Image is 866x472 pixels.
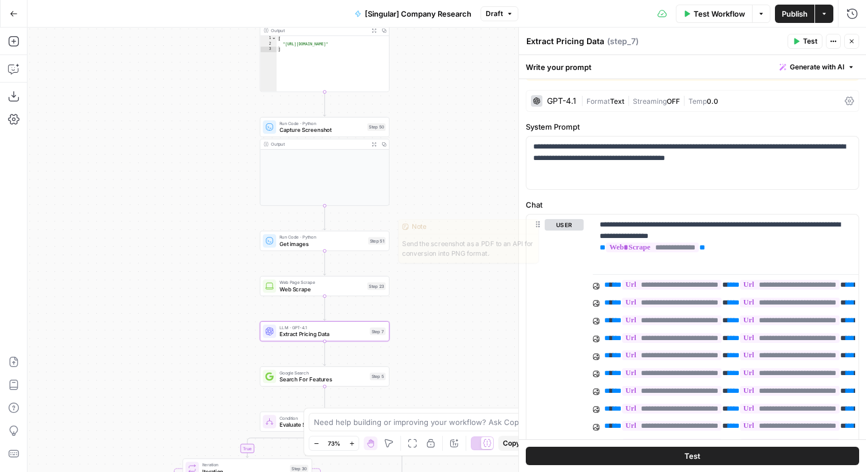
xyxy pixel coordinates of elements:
[260,412,389,432] div: ConditionEvaluate Search ResultsStep 27
[280,234,365,241] span: Run Code · Python
[367,282,385,290] div: Step 23
[271,27,366,34] div: Output
[707,97,718,106] span: 0.0
[280,324,367,331] span: LLM · GPT-4.1
[633,97,667,106] span: Streaming
[280,369,367,376] span: Google Search
[782,8,808,19] span: Publish
[803,36,817,46] span: Test
[202,462,286,469] span: Iteration
[526,121,859,132] label: System Prompt
[260,117,389,206] div: Run Code · PythonCapture ScreenshotStep 50Output
[260,46,276,52] div: 3
[503,438,520,448] span: Copy
[526,447,859,465] button: Test
[365,8,471,19] span: [Singular] Company Research
[370,373,386,380] div: Step 5
[486,9,503,19] span: Draft
[324,92,326,116] g: Edge from step_58 to step_50
[280,285,364,294] span: Web Scrape
[610,97,624,106] span: Text
[775,60,859,75] button: Generate with AI
[271,36,276,41] span: Toggle code folding, rows 1 through 3
[324,387,326,411] g: Edge from step_5 to step_27
[370,327,386,335] div: Step 7
[688,97,707,106] span: Temp
[260,321,389,341] div: LLM · GPT-4.1Extract Pricing DataStep 7
[684,450,700,462] span: Test
[324,296,326,320] g: Edge from step_23 to step_7
[667,97,680,106] span: OFF
[328,439,340,448] span: 73%
[547,97,576,105] div: GPT-4.1
[498,436,525,451] button: Copy
[280,420,364,429] span: Evaluate Search Results
[280,330,367,338] span: Extract Pricing Data
[581,95,586,106] span: |
[586,97,610,106] span: Format
[246,432,325,458] g: Edge from step_27 to step_30
[367,123,385,131] div: Step 50
[368,237,386,244] div: Step 51
[280,240,365,248] span: Get images
[290,465,308,472] div: Step 30
[790,62,844,72] span: Generate with AI
[348,5,478,23] button: [Singular] Company Research
[607,36,639,47] span: ( step_7 )
[260,3,389,92] div: Output[ "[URL][DOMAIN_NAME]"]
[545,219,584,231] button: user
[324,341,326,365] g: Edge from step_7 to step_5
[624,95,633,106] span: |
[280,279,364,286] span: Web Page Scrape
[280,120,364,127] span: Run Code · Python
[260,276,389,296] div: Web Page ScrapeWeb ScrapeStep 23
[481,6,518,21] button: Draft
[260,36,276,41] div: 1
[526,36,604,47] textarea: Extract Pricing Data
[271,141,366,148] div: Output
[519,55,866,79] div: Write your prompt
[280,126,364,134] span: Capture Screenshot
[526,199,859,210] label: Chat
[680,95,688,106] span: |
[260,41,276,46] div: 2
[775,5,814,23] button: Publish
[280,415,364,422] span: Condition
[694,8,745,19] span: Test Workflow
[260,366,389,387] div: Google SearchSearch For FeaturesStep 5
[260,231,389,251] div: Run Code · PythonGet imagesStep 51
[324,251,326,275] g: Edge from step_51 to step_23
[280,375,367,384] span: Search For Features
[788,34,822,49] button: Test
[676,5,752,23] button: Test Workflow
